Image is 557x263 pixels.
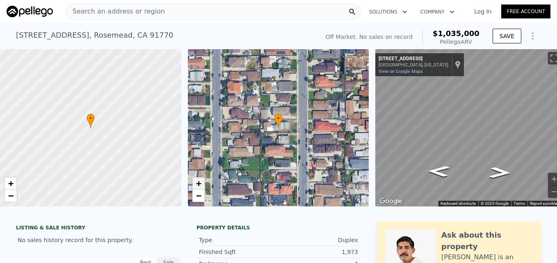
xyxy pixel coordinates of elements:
span: © 2025 Google [481,201,509,206]
div: Ask about this property [441,229,533,252]
span: • [274,115,283,122]
a: Terms (opens in new tab) [514,201,525,206]
div: [STREET_ADDRESS] [379,56,448,62]
a: Open this area in Google Maps (opens a new window) [377,196,404,206]
a: Zoom in [192,177,205,190]
div: Duplex [278,236,358,244]
div: Pellego ARV [433,38,479,46]
img: Google [377,196,404,206]
div: Finished Sqft [199,248,278,256]
a: Zoom out [5,190,17,202]
div: Type [199,236,278,244]
img: Pellego [7,6,53,17]
a: Zoom in [5,177,17,190]
div: • [274,113,283,128]
div: [STREET_ADDRESS] , Rosemead , CA 91770 [16,29,173,41]
span: − [196,190,201,201]
div: Property details [196,224,361,231]
span: − [8,190,14,201]
a: Show location on map [455,60,461,69]
button: Solutions [363,5,414,19]
div: [GEOGRAPHIC_DATA], [US_STATE] [379,62,448,68]
div: • [87,113,95,128]
a: Free Account [501,5,550,18]
div: LISTING & SALE HISTORY [16,224,180,233]
div: No sales history record for this property. [16,233,180,247]
path: Go South, Kelburn Ave [418,163,459,179]
span: + [8,178,14,188]
div: Off Market. No sales on record [326,33,413,41]
span: + [196,178,201,188]
button: Show Options [525,28,541,44]
button: Company [414,5,461,19]
a: Log In [464,7,501,16]
path: Go North, Kelburn Ave [480,165,520,181]
span: • [87,115,95,122]
button: SAVE [493,29,521,43]
span: $1,035,000 [433,29,479,38]
div: 1,973 [278,248,358,256]
a: Zoom out [192,190,205,202]
a: View on Google Maps [379,69,423,74]
button: Keyboard shortcuts [441,201,476,206]
span: Search an address or region [66,7,165,16]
